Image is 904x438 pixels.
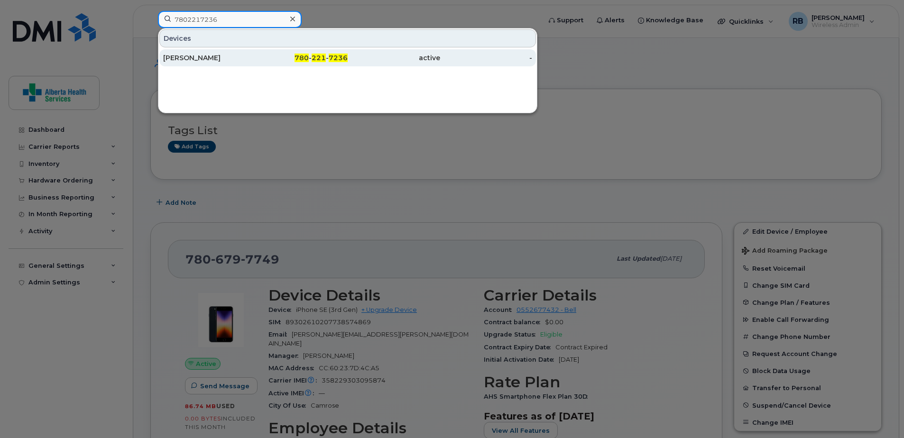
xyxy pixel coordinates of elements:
span: 780 [295,54,309,62]
div: - - [256,53,348,63]
div: [PERSON_NAME] [163,53,256,63]
div: active [348,53,440,63]
div: Devices [159,29,536,47]
span: 221 [312,54,326,62]
span: 7236 [329,54,348,62]
div: - [440,53,533,63]
a: [PERSON_NAME]780-221-7236active- [159,49,536,66]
